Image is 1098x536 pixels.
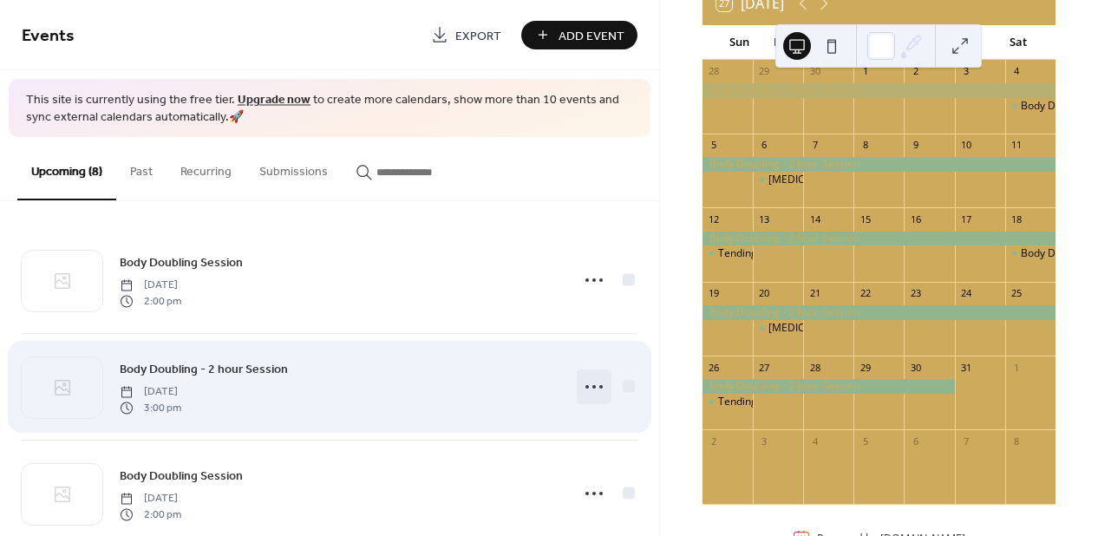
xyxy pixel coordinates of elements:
[120,278,181,293] span: [DATE]
[167,137,245,199] button: Recurring
[859,435,872,448] div: 5
[960,287,973,300] div: 24
[245,137,342,199] button: Submissions
[808,435,821,448] div: 4
[909,139,922,152] div: 9
[768,321,972,336] div: [MEDICAL_DATA] [MEDICAL_DATA] Group
[753,173,803,187] div: Eating Disorder Peer Support
[762,25,809,60] div: Mon
[120,400,181,415] span: 3:00 pm
[120,254,243,272] span: Body Doubling Session
[703,395,753,409] div: Tending to Ourselves
[758,287,771,300] div: 20
[716,25,763,60] div: Sun
[26,92,633,126] span: This site is currently using the free tier. to create more calendars, show more than 10 events an...
[703,83,1056,98] div: Body Doubling - 2 hour Session
[859,139,872,152] div: 8
[17,137,116,200] button: Upcoming (8)
[960,212,973,226] div: 17
[909,287,922,300] div: 23
[120,384,181,400] span: [DATE]
[718,395,820,409] div: Tending to Ourselves
[808,287,821,300] div: 21
[995,25,1042,60] div: Sat
[120,507,181,522] span: 2:00 pm
[120,252,243,272] a: Body Doubling Session
[708,361,721,374] div: 26
[708,435,721,448] div: 2
[708,212,721,226] div: 12
[708,65,721,78] div: 28
[238,88,310,112] a: Upgrade now
[1010,361,1023,374] div: 1
[718,246,820,261] div: Tending to Ourselves
[708,139,721,152] div: 5
[418,21,514,49] a: Export
[960,139,973,152] div: 10
[120,293,181,309] span: 2:00 pm
[1010,65,1023,78] div: 4
[559,27,624,45] span: Add Event
[120,467,243,486] span: Body Doubling Session
[859,287,872,300] div: 22
[960,361,973,374] div: 31
[120,361,288,379] span: Body Doubling - 2 hour Session
[1005,246,1056,261] div: Body Doubling Group
[768,173,939,187] div: [MEDICAL_DATA] [MEDICAL_DATA]
[758,65,771,78] div: 29
[859,65,872,78] div: 1
[22,19,75,53] span: Events
[758,212,771,226] div: 13
[909,435,922,448] div: 6
[859,361,872,374] div: 29
[758,435,771,448] div: 3
[960,435,973,448] div: 7
[1010,287,1023,300] div: 25
[703,379,955,394] div: Body Doubling - 2 hour Session
[1005,99,1056,114] div: Body Doubling Session
[120,466,243,486] a: Body Doubling Session
[960,65,973,78] div: 3
[703,305,1056,320] div: Body Doubling - 2 hour Session
[909,212,922,226] div: 16
[758,361,771,374] div: 27
[703,232,1056,246] div: Body Doubling - 2 hour Session
[909,65,922,78] div: 2
[1010,139,1023,152] div: 11
[1010,435,1023,448] div: 8
[808,139,821,152] div: 7
[708,287,721,300] div: 19
[859,212,872,226] div: 15
[758,139,771,152] div: 6
[120,359,288,379] a: Body Doubling - 2 hour Session
[703,246,753,261] div: Tending to Ourselves
[116,137,167,199] button: Past
[909,361,922,374] div: 30
[808,361,821,374] div: 28
[455,27,501,45] span: Export
[703,157,1056,172] div: Body Doubling - 2 hour Session
[753,321,803,336] div: Eating Disorder Peer Support Group
[1010,212,1023,226] div: 18
[521,21,637,49] button: Add Event
[120,491,181,507] span: [DATE]
[808,212,821,226] div: 14
[808,65,821,78] div: 30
